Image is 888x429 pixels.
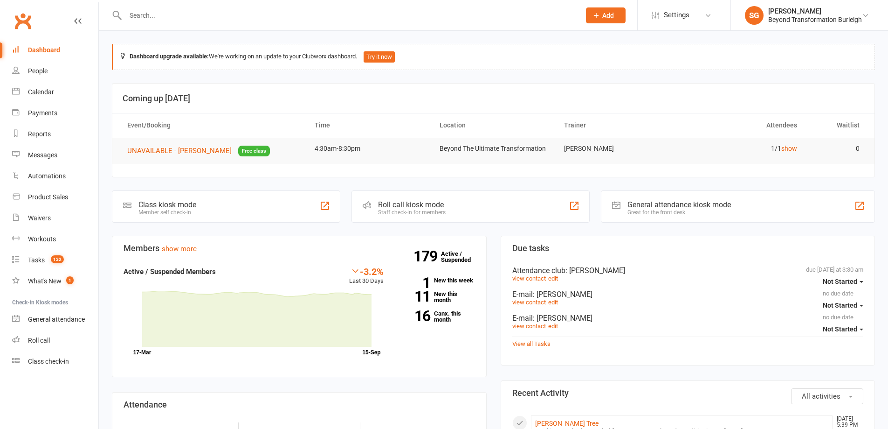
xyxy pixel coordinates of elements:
div: We're working on an update to your Clubworx dashboard. [112,44,875,70]
a: What's New1 [12,271,98,292]
div: Messages [28,151,57,159]
a: 179Active / Suspended [441,244,482,270]
a: view contact [512,323,546,330]
div: -3.2% [349,266,384,276]
div: Attendance club [512,266,864,275]
a: [PERSON_NAME] Tree [535,420,599,427]
button: Add [586,7,626,23]
div: Beyond Transformation Burleigh [768,15,862,24]
div: Roll call kiosk mode [378,200,446,209]
div: General attendance kiosk mode [627,200,731,209]
a: edit [548,275,558,282]
div: Workouts [28,235,56,243]
strong: 179 [413,249,441,263]
span: All activities [802,392,840,401]
a: Dashboard [12,40,98,61]
th: Attendees [681,113,805,137]
time: [DATE] 5:39 PM [832,416,863,428]
span: 132 [51,255,64,263]
span: : [PERSON_NAME] [565,266,625,275]
th: Trainer [556,113,681,137]
a: show [781,145,797,152]
button: Not Started [823,273,863,290]
span: : [PERSON_NAME] [533,314,592,323]
div: Roll call [28,337,50,344]
a: Calendar [12,82,98,103]
a: Class kiosk mode [12,351,98,372]
div: Class check-in [28,358,69,365]
a: Waivers [12,208,98,229]
button: UNAVAILABLE - [PERSON_NAME]Free class [127,145,270,157]
span: Not Started [823,325,857,333]
button: Try it now [364,51,395,63]
button: All activities [791,388,863,404]
td: 4:30am-8:30pm [306,138,431,160]
h3: Due tasks [512,244,864,253]
a: 16Canx. this month [398,310,475,323]
div: Automations [28,172,66,180]
a: 1New this week [398,277,475,283]
strong: Dashboard upgrade available: [130,53,209,60]
h3: Coming up [DATE] [123,94,864,103]
span: 1 [66,276,74,284]
div: Class kiosk mode [138,200,196,209]
strong: Active / Suspended Members [124,267,216,276]
a: view contact [512,275,546,282]
div: Reports [28,130,51,138]
span: Free class [238,146,270,156]
h3: Recent Activity [512,388,864,398]
a: Automations [12,166,98,187]
div: E-mail [512,314,864,323]
div: What's New [28,277,62,285]
a: Tasks 132 [12,250,98,271]
strong: 16 [398,309,430,323]
h3: Members [124,244,475,253]
a: Workouts [12,229,98,250]
a: edit [548,299,558,306]
div: Payments [28,109,57,117]
a: General attendance kiosk mode [12,309,98,330]
div: People [28,67,48,75]
span: Settings [664,5,689,26]
td: [PERSON_NAME] [556,138,681,160]
a: Messages [12,145,98,166]
span: : [PERSON_NAME] [533,290,592,299]
span: UNAVAILABLE - [PERSON_NAME] [127,147,232,155]
a: view contact [512,299,546,306]
div: Calendar [28,88,54,96]
div: [PERSON_NAME] [768,7,862,15]
td: 0 [805,138,868,160]
h3: Attendance [124,400,475,409]
th: Waitlist [805,113,868,137]
a: 11New this month [398,291,475,303]
th: Location [431,113,556,137]
a: Clubworx [11,9,34,33]
td: Beyond The Ultimate Transformation [431,138,556,160]
strong: 11 [398,289,430,303]
div: General attendance [28,316,85,323]
a: show more [162,245,197,253]
div: Great for the front desk [627,209,731,216]
strong: 1 [398,276,430,290]
a: edit [548,323,558,330]
input: Search... [123,9,574,22]
button: Not Started [823,321,863,338]
span: Add [602,12,614,19]
div: Tasks [28,256,45,264]
td: 1/1 [681,138,805,160]
a: People [12,61,98,82]
a: Reports [12,124,98,145]
a: View all Tasks [512,340,551,347]
th: Event/Booking [119,113,306,137]
div: SG [745,6,764,25]
th: Time [306,113,431,137]
div: Product Sales [28,193,68,201]
div: Member self check-in [138,209,196,216]
a: Payments [12,103,98,124]
div: Dashboard [28,46,60,54]
div: Waivers [28,214,51,222]
span: Not Started [823,302,857,309]
a: Roll call [12,330,98,351]
button: Not Started [823,297,863,314]
span: Not Started [823,278,857,285]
